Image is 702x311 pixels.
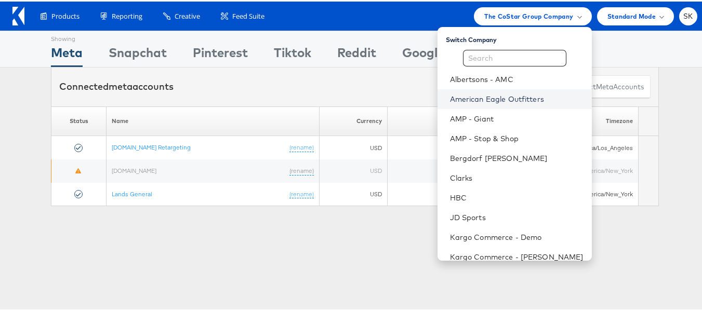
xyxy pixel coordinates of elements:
td: 361709263954924 [387,181,506,205]
a: Kargo Commerce - Demo [450,231,584,241]
a: AMP - Giant [450,112,584,123]
div: Tiktok [274,42,311,65]
th: ID [387,105,506,134]
a: JD Sports [450,211,584,221]
div: Showing [51,30,83,42]
div: Switch Company [446,30,592,43]
span: meta [596,80,613,90]
a: (rename) [289,142,314,151]
a: Albertsons - AMC [450,73,584,83]
a: (rename) [289,165,314,174]
a: HBC [450,191,584,201]
span: The CoStar Group Company [484,9,573,20]
div: Google [402,42,444,65]
td: USD [320,181,388,205]
div: Pinterest [193,42,248,65]
a: Clarks [450,171,584,182]
a: AMP - Stop & Shop [450,132,584,142]
span: meta [109,79,133,91]
a: [DOMAIN_NAME] [112,165,156,173]
span: SK [683,11,693,18]
td: USD [320,134,388,158]
div: Snapchat [109,42,167,65]
span: Products [51,10,80,20]
th: Name [107,105,320,134]
div: Connected accounts [59,78,174,92]
span: Reporting [112,10,142,20]
a: (rename) [289,188,314,197]
span: Feed Suite [232,10,264,20]
a: [DOMAIN_NAME] Retargeting [112,142,191,150]
a: Bergdorf [PERSON_NAME] [450,152,584,162]
input: Search [463,48,566,65]
a: Lands General [112,188,152,196]
td: 10154279280445977 [387,134,506,158]
button: ConnectmetaAccounts [561,74,651,97]
span: Standard Mode [607,9,656,20]
a: American Eagle Outfitters [450,92,584,103]
th: Currency [320,105,388,134]
td: USD [320,158,388,181]
div: Meta [51,42,83,65]
a: Kargo Commerce - [PERSON_NAME] [450,250,584,261]
th: Status [51,105,107,134]
div: Reddit [337,42,376,65]
td: 620101399253392 [387,158,506,181]
span: Creative [175,10,200,20]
